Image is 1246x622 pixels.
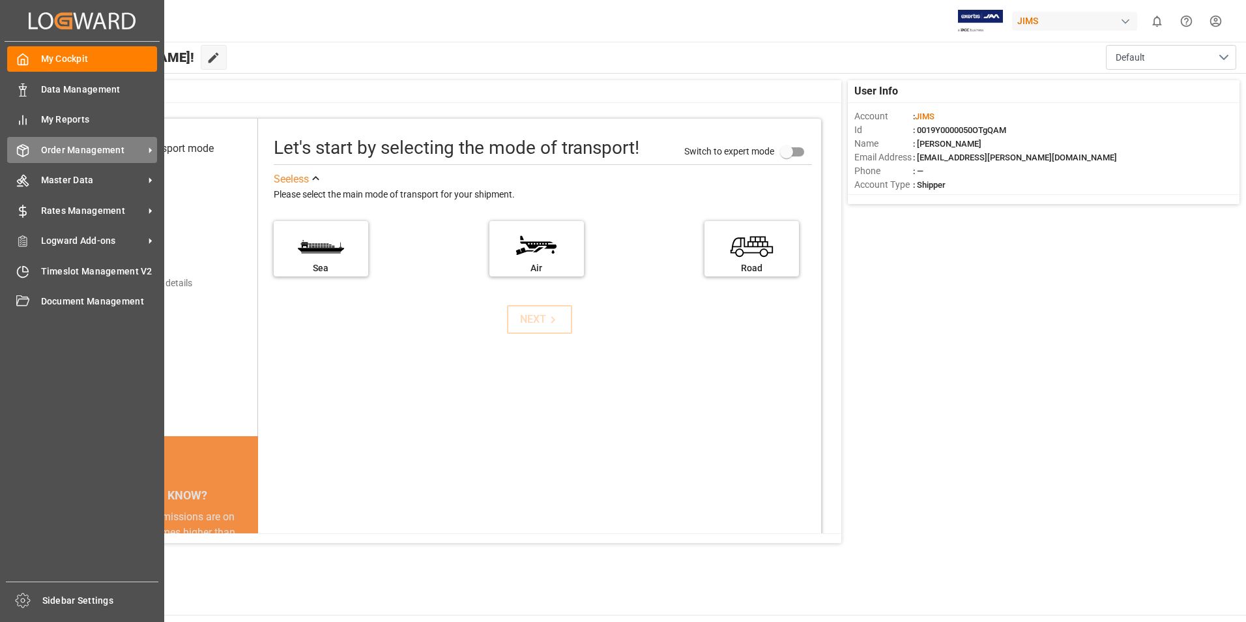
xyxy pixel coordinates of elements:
[41,204,144,218] span: Rates Management
[7,46,157,72] a: My Cockpit
[280,261,362,275] div: Sea
[854,164,913,178] span: Phone
[274,171,309,187] div: See less
[496,261,577,275] div: Air
[7,258,157,284] a: Timeslot Management V2
[711,261,792,275] div: Road
[41,143,144,157] span: Order Management
[41,52,158,66] span: My Cockpit
[915,111,935,121] span: JIMS
[913,166,923,176] span: : —
[240,509,258,587] button: next slide / item
[41,265,158,278] span: Timeslot Management V2
[1012,8,1142,33] button: JIMS
[1116,51,1145,65] span: Default
[913,139,981,149] span: : [PERSON_NAME]
[1142,7,1172,36] button: show 0 new notifications
[913,180,946,190] span: : Shipper
[854,110,913,123] span: Account
[507,305,572,334] button: NEXT
[1106,45,1236,70] button: open menu
[7,76,157,102] a: Data Management
[854,123,913,137] span: Id
[41,234,144,248] span: Logward Add-ons
[854,83,898,99] span: User Info
[111,276,192,290] div: Add shipping details
[42,594,159,608] span: Sidebar Settings
[684,145,774,156] span: Switch to expert mode
[274,134,639,162] div: Let's start by selecting the mode of transport!
[854,151,913,164] span: Email Address
[54,45,194,70] span: Hello [PERSON_NAME]!
[41,173,144,187] span: Master Data
[854,178,913,192] span: Account Type
[913,111,935,121] span: :
[274,187,812,203] div: Please select the main mode of transport for your shipment.
[41,113,158,126] span: My Reports
[7,107,157,132] a: My Reports
[41,83,158,96] span: Data Management
[854,137,913,151] span: Name
[520,312,560,327] div: NEXT
[913,125,1006,135] span: : 0019Y0000050OTgQAM
[1172,7,1201,36] button: Help Center
[958,10,1003,33] img: Exertis%20JAM%20-%20Email%20Logo.jpg_1722504956.jpg
[41,295,158,308] span: Document Management
[1012,12,1137,31] div: JIMS
[913,153,1117,162] span: : [EMAIL_ADDRESS][PERSON_NAME][DOMAIN_NAME]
